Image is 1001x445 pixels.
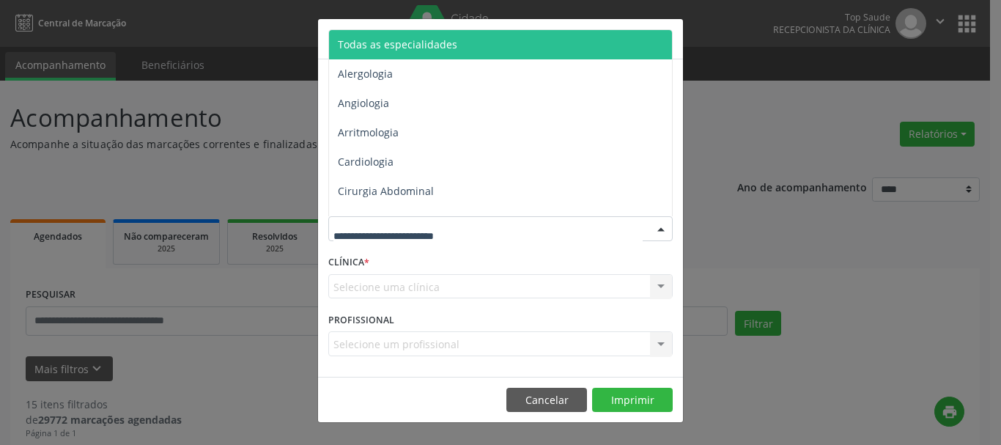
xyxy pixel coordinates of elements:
span: Alergologia [338,67,393,81]
span: Cardiologia [338,155,394,169]
span: Todas as especialidades [338,37,457,51]
span: Arritmologia [338,125,399,139]
button: Close [654,19,683,55]
span: Cirurgia Bariatrica [338,213,428,227]
span: Angiologia [338,96,389,110]
span: Cirurgia Abdominal [338,184,434,198]
button: Imprimir [592,388,673,413]
h5: Relatório de agendamentos [328,29,496,48]
label: CLÍNICA [328,251,369,274]
button: Cancelar [506,388,587,413]
label: PROFISSIONAL [328,309,394,331]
